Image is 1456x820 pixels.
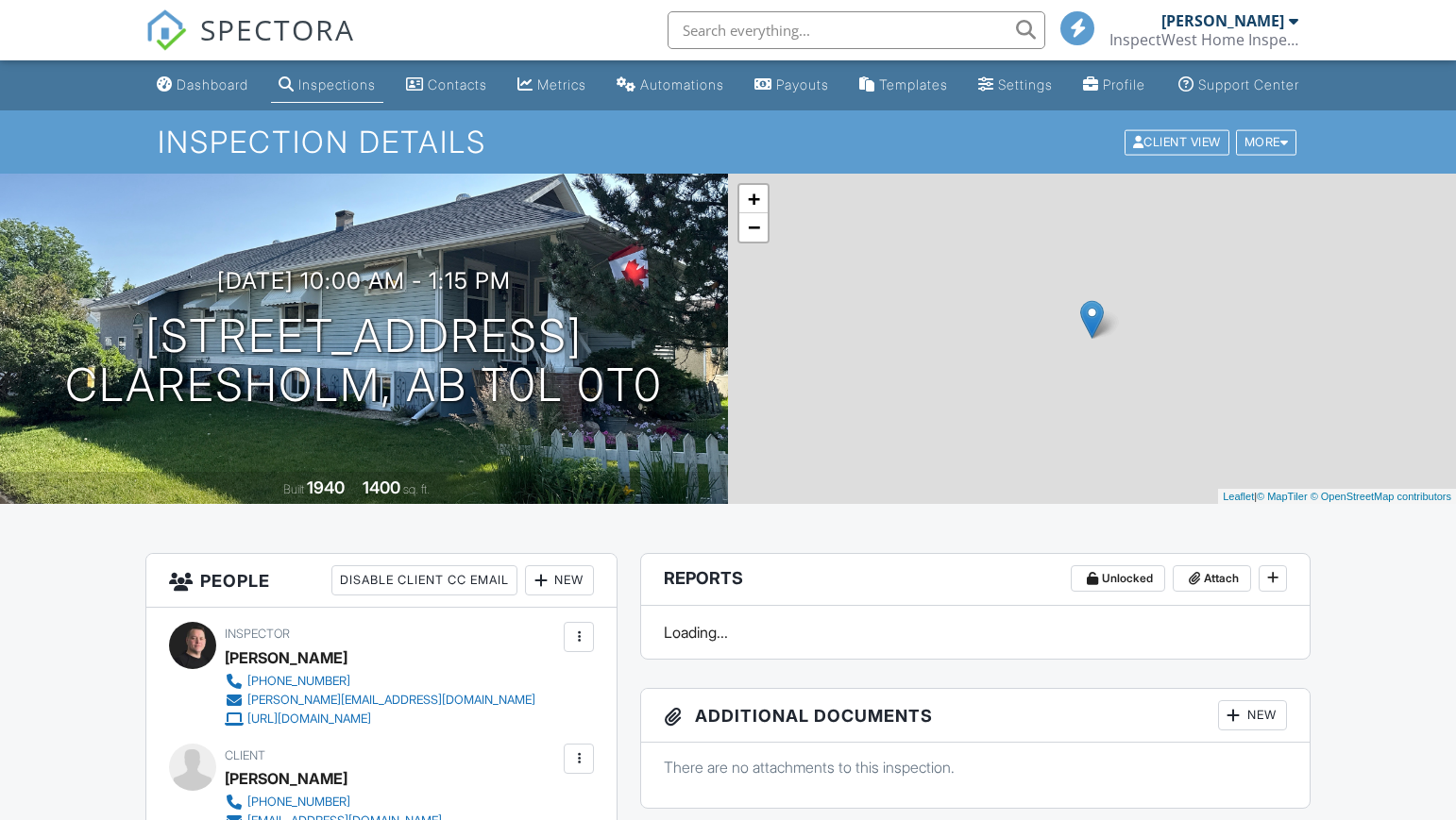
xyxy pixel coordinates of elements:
[852,68,956,103] a: Templates
[1236,129,1297,155] div: More
[225,644,347,672] div: [PERSON_NAME]
[1218,700,1287,730] div: New
[1109,30,1298,49] div: InspectWest Home Inspection Ltd.
[146,554,617,608] h3: People
[776,76,829,92] div: Payouts
[525,565,594,595] div: New
[1311,491,1451,502] a: © OpenStreetMap contributors
[283,482,304,496] span: Built
[739,213,768,242] a: Zoom out
[247,711,371,727] div: [URL][DOMAIN_NAME]
[510,68,594,103] a: Metrics
[398,68,495,103] a: Contacts
[149,68,256,103] a: Dashboard
[537,76,586,92] div: Metrics
[225,764,347,793] div: [PERSON_NAME]
[225,793,442,812] a: [PHONE_NUMBER]
[1223,491,1254,502] a: Leaflet
[145,9,187,51] img: The Best Home Inspection Software - Spectora
[668,11,1045,49] input: Search everything...
[640,76,724,92] div: Automations
[1123,134,1234,148] a: Client View
[200,9,355,49] span: SPECTORA
[177,76,248,92] div: Dashboard
[971,68,1060,103] a: Settings
[65,311,663,411] h1: [STREET_ADDRESS] Claresholm, AB T0L 0T0
[217,268,511,293] h3: [DATE] 10:00 am - 1:15 pm
[298,76,376,92] div: Inspections
[225,672,535,691] a: [PHONE_NUMBER]
[403,482,430,496] span: sq. ft.
[271,68,383,103] a: Inspections
[664,757,1287,778] p: There are no attachments to this inspection.
[1125,129,1229,155] div: Client View
[145,25,355,65] a: SPECTORA
[1075,68,1153,103] a: Company Profile
[247,693,535,708] div: [PERSON_NAME][EMAIL_ADDRESS][DOMAIN_NAME]
[1257,491,1308,502] a: © MapTiler
[1161,11,1284,30] div: [PERSON_NAME]
[158,126,1298,159] h1: Inspection Details
[307,477,345,497] div: 1940
[747,68,837,103] a: Payouts
[225,748,265,762] span: Client
[428,76,487,92] div: Contacts
[247,795,350,810] div: [PHONE_NUMBER]
[879,76,948,92] div: Templates
[1171,68,1307,103] a: Support Center
[998,76,1053,92] div: Settings
[331,565,517,595] div: Disable Client CC Email
[225,710,535,728] a: [URL][DOMAIN_NAME]
[247,674,350,689] div: [PHONE_NUMBER]
[739,185,768,213] a: Zoom in
[609,68,732,103] a: Automations (Basic)
[1103,76,1145,92] div: Profile
[1218,489,1456,505] div: |
[363,477,400,497] div: 1400
[225,691,535,710] a: [PERSON_NAME][EMAIL_ADDRESS][DOMAIN_NAME]
[641,689,1310,743] h3: Additional Documents
[1198,76,1299,92] div: Support Center
[225,627,290,641] span: Inspector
